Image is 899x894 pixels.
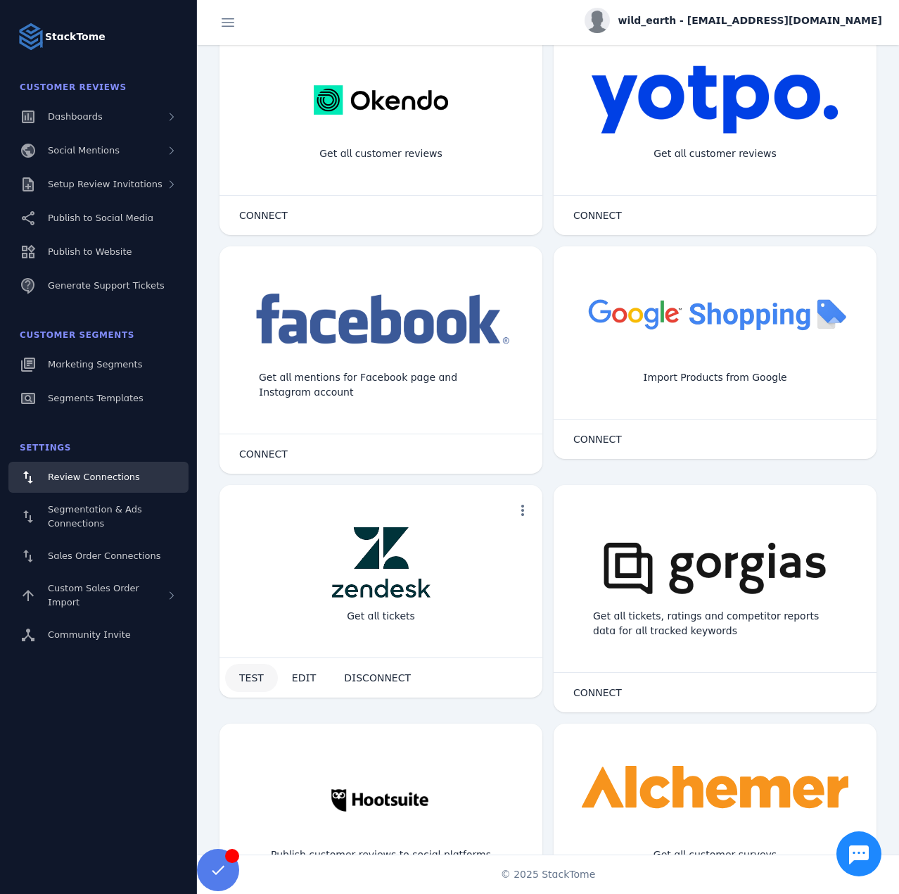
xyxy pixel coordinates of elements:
[20,443,71,453] span: Settings
[8,383,189,414] a: Segments Templates
[582,598,848,650] div: Get all tickets, ratings and competitor reports data for all tracked keywords
[48,504,142,529] span: Segmentation & Ads Connections
[48,111,103,122] span: Dashboards
[509,496,537,524] button: more
[248,359,514,411] div: Get all mentions for Facebook page and Instagram account
[48,472,140,482] span: Review Connections
[48,213,153,223] span: Publish to Social Media
[17,23,45,51] img: Logo image
[573,210,622,220] span: CONNECT
[45,30,106,44] strong: StackTome
[48,145,120,156] span: Social Mentions
[48,629,131,640] span: Community Invite
[591,65,839,135] img: yotpo.png
[344,673,411,683] span: DISCONNECT
[48,246,132,257] span: Publish to Website
[618,13,882,28] span: wild_earth - [EMAIL_ADDRESS][DOMAIN_NAME]
[582,527,848,598] img: gorgias.png
[8,496,189,538] a: Segmentation & Ads Connections
[8,349,189,380] a: Marketing Segments
[239,210,288,220] span: CONNECT
[8,541,189,572] a: Sales Order Connections
[8,203,189,234] a: Publish to Social Media
[225,664,278,692] button: TEST
[632,359,798,396] div: Import Products from Google
[573,688,622,698] span: CONNECT
[642,135,788,172] div: Get all customer reviews
[225,201,302,229] button: CONNECT
[48,179,162,189] span: Setup Review Invitations
[582,766,848,814] img: alchemer.svg
[559,425,636,453] button: CONNECT
[501,867,596,882] span: © 2025 StackTome
[8,237,189,267] a: Publish to Website
[585,8,610,33] img: profile.jpg
[278,664,330,692] button: EDIT
[308,135,454,172] div: Get all customer reviews
[642,836,788,874] div: Get all customer surveys
[48,583,139,607] span: Custom Sales Order Import
[48,550,160,561] span: Sales Order Connections
[332,527,431,598] img: zendesk.png
[48,393,144,403] span: Segments Templates
[585,8,882,33] button: wild_earth - [EMAIL_ADDRESS][DOMAIN_NAME]
[559,201,636,229] button: CONNECT
[319,766,444,836] img: hootsuite.jpg
[20,330,134,340] span: Customer Segments
[8,462,189,493] a: Review Connections
[48,280,165,291] span: Generate Support Tickets
[239,673,264,683] span: TEST
[248,289,514,351] img: facebook.png
[559,679,636,707] button: CONNECT
[260,836,502,874] div: Publish customer reviews to social platforms
[336,598,426,635] div: Get all tickets
[225,440,302,468] button: CONNECT
[8,270,189,301] a: Generate Support Tickets
[48,359,142,370] span: Marketing Segments
[8,619,189,650] a: Community Invite
[314,65,448,135] img: okendo.webp
[20,82,127,92] span: Customer Reviews
[239,449,288,459] span: CONNECT
[582,289,848,339] img: googleshopping.png
[330,664,425,692] button: DISCONNECT
[292,673,316,683] span: EDIT
[573,434,622,444] span: CONNECT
